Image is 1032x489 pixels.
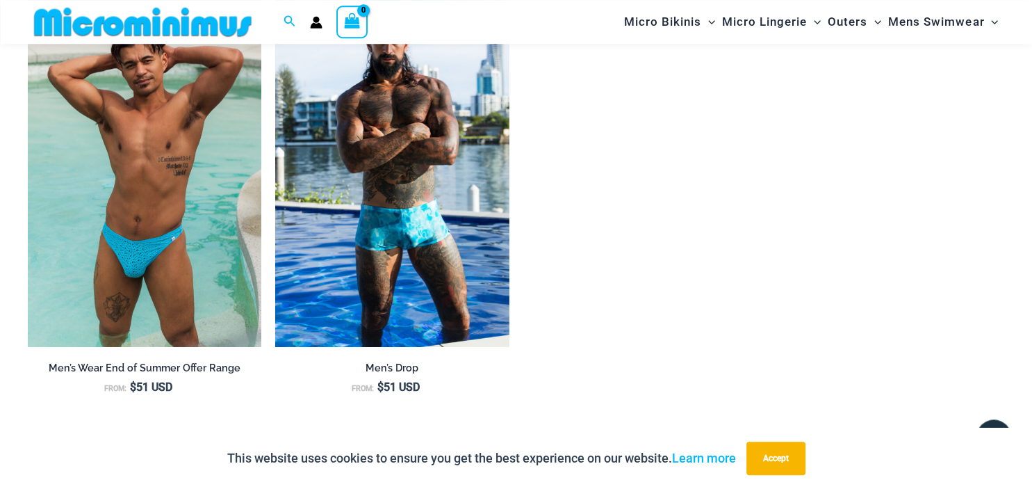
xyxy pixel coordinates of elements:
span: Mens Swimwear [888,4,984,40]
span: $ [130,380,136,394]
a: Micro LingerieMenu ToggleMenu Toggle [719,4,824,40]
span: Menu Toggle [984,4,998,40]
a: Men’s Wear End of Summer Offer Range [28,362,261,380]
span: $ [377,380,384,394]
button: Accept [746,442,805,475]
a: Search icon link [284,13,296,31]
span: Micro Bikinis [624,4,701,40]
span: Outers [828,4,867,40]
bdi: 51 USD [130,380,172,394]
span: Menu Toggle [867,4,881,40]
nav: Site Navigation [619,2,1004,42]
span: Menu Toggle [807,4,821,40]
a: View Shopping Cart, empty [336,6,368,38]
span: From: [104,384,126,393]
span: Micro Lingerie [722,4,807,40]
a: OutersMenu ToggleMenu Toggle [824,4,885,40]
a: Learn more [672,451,736,465]
a: Mens SwimwearMenu ToggleMenu Toggle [885,4,1001,40]
bdi: 51 USD [377,380,420,394]
p: This website uses cookies to ensure you get the best experience on our website. [227,448,736,469]
h2: Men’s Drop [275,362,509,375]
a: Micro BikinisMenu ToggleMenu Toggle [621,4,719,40]
span: Menu Toggle [701,4,715,40]
a: Men’s Drop [275,362,509,380]
span: From: [352,384,374,393]
a: Account icon link [310,16,322,29]
h2: Men’s Wear End of Summer Offer Range [28,362,261,375]
img: MM SHOP LOGO FLAT [28,6,257,38]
